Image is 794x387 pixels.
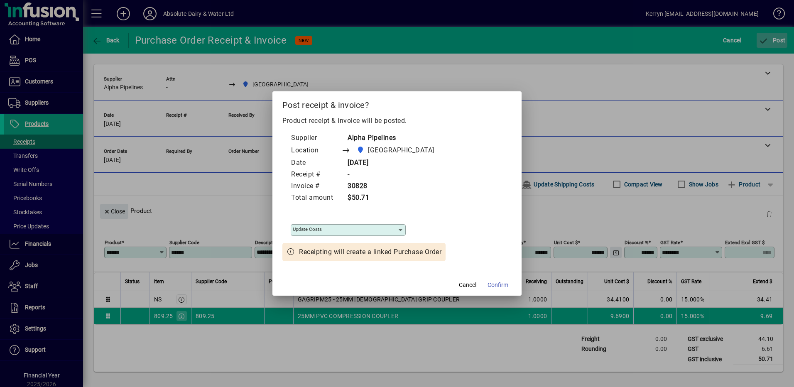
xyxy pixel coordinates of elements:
[354,145,438,156] span: Matata Road
[293,226,322,232] mat-label: Update costs
[341,132,450,144] td: Alpha Pipelines
[341,192,450,204] td: $50.71
[272,91,522,115] h2: Post receipt & invoice?
[341,181,450,192] td: 30828
[454,277,481,292] button: Cancel
[291,132,341,144] td: Supplier
[459,281,476,289] span: Cancel
[488,281,508,289] span: Confirm
[341,169,450,181] td: -
[291,192,341,204] td: Total amount
[282,116,512,126] p: Product receipt & invoice will be posted.
[291,181,341,192] td: Invoice #
[299,247,441,257] span: Receipting will create a linked Purchase Order
[291,144,341,157] td: Location
[291,169,341,181] td: Receipt #
[368,145,434,155] span: [GEOGRAPHIC_DATA]
[341,157,450,169] td: [DATE]
[291,157,341,169] td: Date
[484,277,512,292] button: Confirm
